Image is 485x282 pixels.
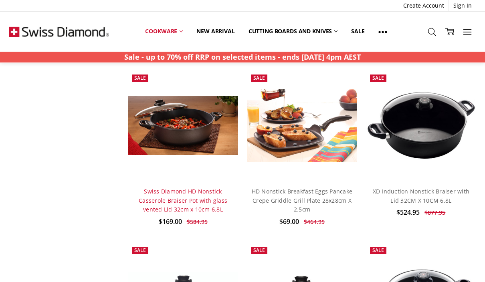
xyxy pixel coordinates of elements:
[344,22,371,40] a: Sale
[139,187,227,213] a: Swiss Diamond HD Nonstick Casserole Braiser Pot with glass vented Lid 32cm x 10cm 6.8L
[247,89,357,162] img: HD Nonstick Breakfast Eggs Pancake Crepe Griddle Grill Plate 28x28cm X 2.5cm
[366,91,476,160] img: XD Induction Nonstick Braiser with Lid 32CM X 10CM 6.8L
[242,22,345,40] a: Cutting boards and knives
[373,187,470,204] a: XD Induction Nonstick Braiser with Lid 32CM X 10CM 6.8L
[253,75,265,81] span: Sale
[372,22,394,40] a: Show All
[128,70,238,181] a: Swiss Diamond HD Nonstick Casserole Braiser Pot with glass vented Lid 32cm x 10cm 6.8L
[372,75,384,81] span: Sale
[366,70,476,181] a: XD Induction Nonstick Braiser with Lid 32CM X 10CM 6.8L
[279,217,299,226] span: $69.00
[190,22,241,40] a: New arrival
[372,247,384,254] span: Sale
[252,187,353,213] a: HD Nonstick Breakfast Eggs Pancake Crepe Griddle Grill Plate 28x28cm X 2.5cm
[134,247,146,254] span: Sale
[128,96,238,155] img: Swiss Diamond HD Nonstick Casserole Braiser Pot with glass vented Lid 32cm x 10cm 6.8L
[187,218,208,226] span: $584.95
[304,218,325,226] span: $464.95
[134,75,146,81] span: Sale
[396,208,420,217] span: $524.95
[247,70,357,181] a: HD Nonstick Breakfast Eggs Pancake Crepe Griddle Grill Plate 28x28cm X 2.5cm
[253,247,265,254] span: Sale
[9,12,109,52] img: Free Shipping On Every Order
[124,52,361,62] strong: Sale - up to 70% off RRP on selected items - ends [DATE] 4pm AEST
[424,209,445,216] span: $877.95
[138,22,190,40] a: Cookware
[159,217,182,226] span: $169.00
